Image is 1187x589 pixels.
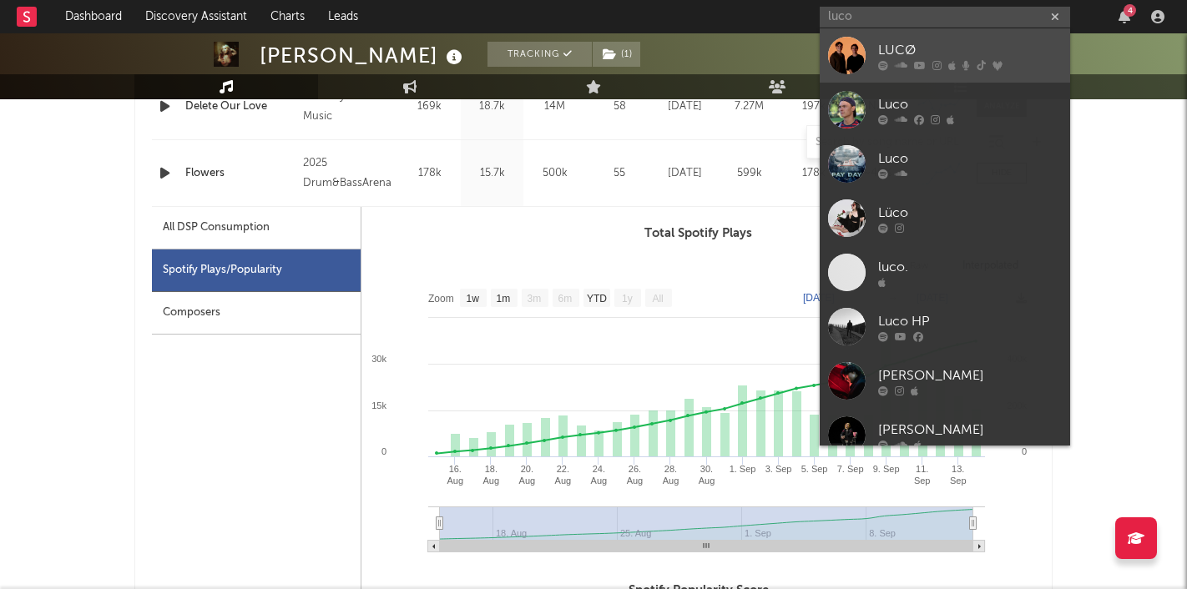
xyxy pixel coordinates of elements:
text: All [652,293,663,305]
text: 13. Sep [950,464,967,486]
text: YTD [587,293,607,305]
text: 1. Sep [730,464,756,474]
text: 24. Aug [591,464,608,486]
a: [PERSON_NAME] [820,408,1070,462]
text: 3m [528,293,542,305]
div: 169k [402,98,457,115]
input: Search for artists [820,7,1070,28]
div: [DATE] [657,165,713,182]
div: 14M [528,98,582,115]
a: Flowers [185,165,295,182]
text: 0 [381,446,386,456]
text: 1m [497,293,511,305]
text: [DATE] [803,292,835,304]
h3: Total Spotify Plays [361,224,1035,244]
div: Spotify Plays/Popularity [152,249,361,292]
div: [PERSON_NAME] [260,42,467,69]
div: 7.27M [721,98,777,115]
div: 58 [590,98,649,115]
a: LUCØ [820,28,1070,83]
div: Composers [152,292,361,335]
a: Luco [820,137,1070,191]
text: 20. Aug [519,464,536,486]
div: All DSP Consumption [163,218,270,238]
text: 16. Aug [447,464,463,486]
div: 500k [528,165,582,182]
div: [PERSON_NAME] [878,420,1062,440]
div: 4 [1124,4,1136,17]
div: 178k [785,165,841,182]
a: Lüco [820,191,1070,245]
text: 0 [1022,446,1027,456]
div: [DATE] [657,98,713,115]
text: 1y [622,293,633,305]
text: 26. Aug [627,464,644,486]
text: 1w [467,293,480,305]
a: Luco HP [820,300,1070,354]
div: Lüco [878,203,1062,223]
text: 18. Aug [483,464,500,486]
text: 30k [371,354,386,364]
div: Luco [878,149,1062,169]
div: 15.7k [465,165,519,182]
div: 599k [721,165,777,182]
text: 11. Sep [914,464,931,486]
div: 2024 Hybrid Music [303,87,394,127]
a: Luco [820,83,1070,137]
div: 2025 Drum&BassArena [303,154,394,194]
button: 4 [1119,10,1130,23]
text: 7. Sep [837,464,864,474]
a: [PERSON_NAME] [820,354,1070,408]
div: 197k [785,98,841,115]
button: (1) [593,42,640,67]
div: All DSP Consumption [152,207,361,249]
div: LUCØ [878,40,1062,60]
div: luco. [878,257,1062,277]
span: ( 1 ) [592,42,641,67]
text: 28. Aug [663,464,679,486]
text: 30. Aug [699,464,715,486]
input: Search by song name or URL [807,136,983,149]
div: 178k [402,165,457,182]
div: [PERSON_NAME] [878,365,1062,385]
div: 18.7k [465,98,519,115]
div: Luco [878,94,1062,114]
div: 55 [590,165,649,182]
text: 9. Sep [873,464,900,474]
text: Zoom [428,293,454,305]
text: 6m [558,293,573,305]
a: luco. [820,245,1070,300]
button: Tracking [487,42,592,67]
text: 15k [371,400,386,410]
text: 3. Sep [765,464,792,474]
text: 5. Sep [801,464,828,474]
a: Delete Our Love [185,98,295,115]
div: Luco HP [878,311,1062,331]
text: 22. Aug [555,464,572,486]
